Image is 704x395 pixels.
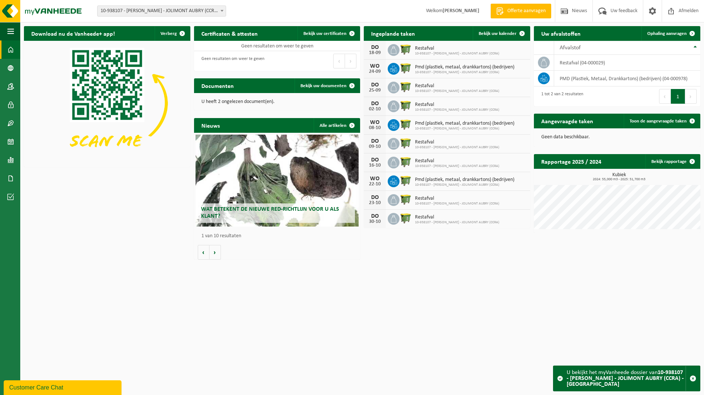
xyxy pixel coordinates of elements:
a: Bekijk uw documenten [295,78,359,93]
h2: Documenten [194,78,241,93]
img: WB-1100-HPE-GN-50 [399,81,412,93]
span: Wat betekent de nieuwe RED-richtlijn voor u als klant? [201,206,339,219]
div: Geen resultaten om weer te geven [198,53,264,69]
h2: Nieuws [194,118,227,132]
h2: Ingeplande taken [364,26,422,40]
button: Vorige [198,245,210,260]
span: Bekijk uw certificaten [303,31,346,36]
div: DO [367,101,382,107]
span: 10-938107 - [PERSON_NAME] - JOLIMONT AUBRY (CCRA) [415,89,499,93]
span: Restafval [415,196,499,202]
span: 10-938107 - [PERSON_NAME] - JOLIMONT AUBRY (CCRA) [415,108,499,112]
a: Wat betekent de nieuwe RED-richtlijn voor u als klant? [196,135,359,227]
a: Bekijk rapportage [645,154,700,169]
div: DO [367,195,382,200]
td: restafval (04-000029) [554,55,700,71]
p: 1 van 10 resultaten [201,234,357,239]
button: Verberg [155,26,190,41]
p: Geen data beschikbaar. [541,135,693,140]
a: Alle artikelen [314,118,359,133]
div: 16-10 [367,163,382,168]
div: DO [367,213,382,219]
img: WB-1100-HPE-GN-50 [399,118,412,131]
span: 10-938107 - [PERSON_NAME] - JOLIMONT AUBRY (CCRA) [415,202,499,206]
span: Pmd (plastiek, metaal, drankkartons) (bedrijven) [415,64,514,70]
div: 22-10 [367,182,382,187]
iframe: chat widget [4,379,123,395]
span: Pmd (plastiek, metaal, drankkartons) (bedrijven) [415,177,514,183]
span: Offerte aanvragen [506,7,548,15]
span: 10-938107 - CHU HELORA - JOLIMONT AUBRY (CCRA) - LA LOUVIÈRE [98,6,226,16]
div: 25-09 [367,88,382,93]
span: 10-938107 - [PERSON_NAME] - JOLIMONT AUBRY (CCRA) [415,220,499,225]
span: Restafval [415,46,499,51]
div: DO [367,82,382,88]
span: Restafval [415,139,499,145]
img: Download de VHEPlus App [24,41,190,166]
img: WB-1100-HPE-GN-50 [399,99,412,112]
strong: 10-938107 - [PERSON_NAME] - JOLIMONT AUBRY (CCRA) - [GEOGRAPHIC_DATA] [567,370,684,387]
h2: Certificaten & attesten [194,26,265,40]
img: WB-1100-HPE-GN-50 [399,193,412,206]
div: DO [367,138,382,144]
button: 1 [671,89,685,104]
img: WB-1100-HPE-GN-50 [399,43,412,56]
strong: [PERSON_NAME] [443,8,479,14]
div: WO [367,176,382,182]
div: 09-10 [367,144,382,149]
p: U heeft 2 ongelezen document(en). [201,99,353,104]
a: Toon de aangevraagde taken [624,114,700,128]
h2: Download nu de Vanheede+ app! [24,26,122,40]
div: U bekijkt het myVanheede dossier van [567,366,686,391]
span: Afvalstof [560,45,581,51]
a: Bekijk uw certificaten [298,26,359,41]
button: Previous [333,54,345,68]
h2: Uw afvalstoffen [534,26,588,40]
div: 18-09 [367,50,382,56]
div: 30-10 [367,219,382,224]
a: Ophaling aanvragen [641,26,700,41]
div: 02-10 [367,107,382,112]
img: WB-1100-HPE-GN-50 [399,137,412,149]
span: 10-938107 - [PERSON_NAME] - JOLIMONT AUBRY (CCRA) [415,145,499,150]
td: PMD (Plastiek, Metaal, Drankkartons) (bedrijven) (04-000978) [554,71,700,86]
div: 08-10 [367,125,382,131]
span: Verberg [161,31,177,36]
span: Restafval [415,102,499,108]
div: WO [367,120,382,125]
button: Volgende [210,245,221,260]
div: DO [367,45,382,50]
button: Previous [659,89,671,104]
div: 23-10 [367,200,382,206]
span: Bekijk uw documenten [300,83,346,88]
span: Ophaling aanvragen [647,31,687,36]
img: WB-1100-HPE-GN-50 [399,174,412,187]
span: 2024: 55,000 m3 - 2025: 51,700 m3 [538,178,700,181]
h3: Kubiek [538,172,700,181]
span: Restafval [415,158,499,164]
span: Restafval [415,83,499,89]
span: 10-938107 - [PERSON_NAME] - JOLIMONT AUBRY (CCRA) [415,51,499,56]
div: DO [367,157,382,163]
span: 10-938107 - [PERSON_NAME] - JOLIMONT AUBRY (CCRA) [415,70,514,75]
span: Restafval [415,214,499,220]
img: WB-1100-HPE-GN-50 [399,156,412,168]
span: Pmd (plastiek, metaal, drankkartons) (bedrijven) [415,121,514,127]
button: Next [345,54,356,68]
td: Geen resultaten om weer te geven [194,41,360,51]
span: Toon de aangevraagde taken [630,119,687,124]
div: 1 tot 2 van 2 resultaten [538,88,583,104]
span: 10-938107 - [PERSON_NAME] - JOLIMONT AUBRY (CCRA) [415,164,499,168]
div: 24-09 [367,69,382,74]
img: WB-1100-HPE-GN-50 [399,212,412,224]
span: 10-938107 - [PERSON_NAME] - JOLIMONT AUBRY (CCRA) [415,183,514,187]
div: WO [367,63,382,69]
span: 10-938107 - CHU HELORA - JOLIMONT AUBRY (CCRA) - LA LOUVIÈRE [97,6,226,17]
span: 10-938107 - [PERSON_NAME] - JOLIMONT AUBRY (CCRA) [415,127,514,131]
h2: Aangevraagde taken [534,114,601,128]
span: Bekijk uw kalender [479,31,517,36]
a: Offerte aanvragen [490,4,551,18]
button: Next [685,89,697,104]
a: Bekijk uw kalender [473,26,529,41]
img: WB-1100-HPE-GN-50 [399,62,412,74]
